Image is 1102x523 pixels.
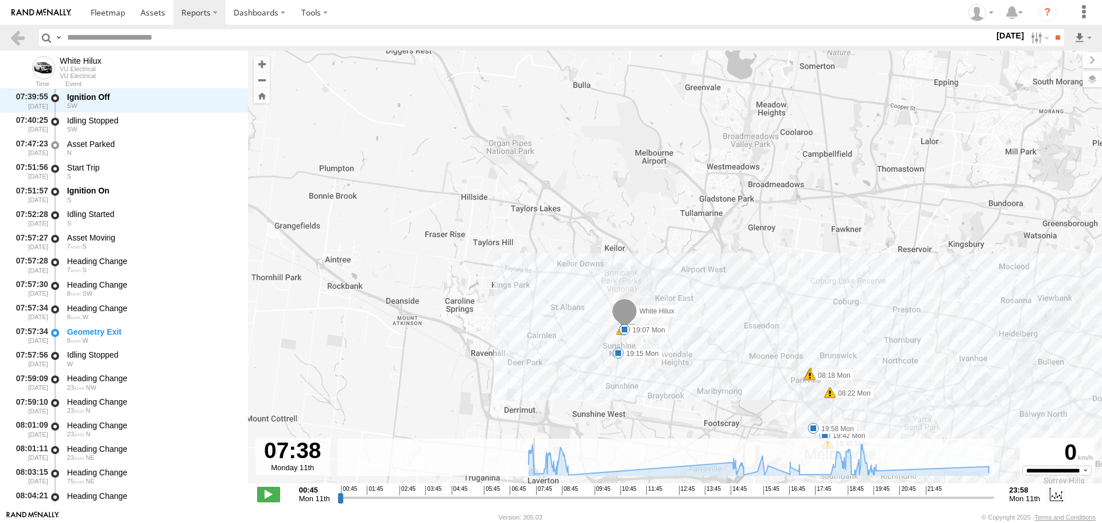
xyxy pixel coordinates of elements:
div: Asset Parked [67,139,237,149]
div: 08:04:21 [DATE] [9,489,49,510]
span: 75 [67,478,84,485]
label: 08:17 Mon [810,369,855,379]
span: 01:45 [367,486,383,495]
div: 07:59:10 [DATE] [9,395,49,416]
strong: 00:45 [299,486,330,494]
label: 19:58 Mon [813,424,857,434]
a: Visit our Website [6,512,59,523]
span: 02:45 [399,486,416,495]
span: 05:45 [484,486,500,495]
div: Heading Change [67,420,237,431]
span: 15:45 [763,486,779,495]
label: Export results as... [1073,29,1093,46]
div: John Vu [964,4,998,21]
div: Heading Change [67,256,237,266]
span: 21:45 [926,486,942,495]
span: 19:45 [874,486,890,495]
span: 23 [67,407,84,414]
span: Heading: 205 [67,102,77,109]
img: rand-logo.svg [11,9,71,17]
div: 07:40:25 [DATE] [9,114,49,135]
div: 07:51:56 [DATE] [9,161,49,182]
div: © Copyright 2025 - [981,514,1096,521]
label: 19:07 Mon [624,325,669,335]
span: Heading: 57 [86,501,95,508]
a: Terms and Conditions [1035,514,1096,521]
span: 08:45 [562,486,578,495]
span: 12:45 [679,486,695,495]
span: Mon 11th Aug 2025 [299,494,330,503]
span: 8 [67,290,81,297]
label: Search Query [54,29,63,46]
span: 23 [67,454,84,461]
div: 07:57:34 [DATE] [9,325,49,346]
span: White Hilux [639,307,674,315]
span: Heading: 268 [82,337,88,344]
div: Ignition On [67,185,237,196]
span: 11:45 [646,486,662,495]
span: 8 [67,337,81,344]
span: Heading: 14 [86,431,91,437]
div: Heading Change [67,303,237,313]
div: Idling Stopped [67,115,237,126]
label: Search Filter Options [1026,29,1051,46]
span: Mon 11th Aug 2025 [1009,494,1040,503]
span: 7 [67,243,81,250]
div: 08:01:11 [DATE] [9,442,49,463]
div: White Hilux - View Asset History [60,56,102,65]
i: ? [1038,3,1057,22]
span: Heading: 195 [67,220,71,227]
div: 07:57:56 [DATE] [9,348,49,370]
span: 23 [67,431,84,437]
button: Zoom out [254,72,270,88]
button: Zoom in [254,56,270,72]
span: 04:45 [452,486,468,495]
div: 07:57:28 [DATE] [9,254,49,276]
label: 08:22 Mon [830,388,874,398]
div: 0 [1022,440,1093,466]
div: Idling Stopped [67,350,237,360]
label: 19:15 Mon [618,348,662,359]
div: 07:57:30 [DATE] [9,278,49,299]
div: Geometry Exit [67,327,237,337]
div: Time [9,82,49,87]
span: 17:45 [815,486,831,495]
span: Heading: 280 [67,361,73,367]
div: 08:03:15 [DATE] [9,466,49,487]
label: 08:18 Mon [810,370,854,381]
span: 00:45 [341,486,357,495]
span: Heading: 163 [82,243,86,250]
div: Version: 305.03 [499,514,542,521]
div: 07:51:57 [DATE] [9,184,49,206]
span: 14:45 [731,486,747,495]
div: Heading Change [67,491,237,501]
div: Event [65,82,248,87]
span: 07:45 [536,486,552,495]
div: Start Trip [67,162,237,173]
span: 03:45 [425,486,441,495]
span: 09:45 [595,486,611,495]
span: Heading: 355 [67,149,72,156]
span: 18:45 [848,486,864,495]
span: Heading: 237 [82,290,92,297]
div: Idling Started [67,209,237,219]
span: Heading: 311 [86,384,96,391]
span: 60 [67,501,84,508]
div: 07:59:09 [DATE] [9,372,49,393]
span: 06:45 [510,486,526,495]
div: 07:57:27 [DATE] [9,231,49,252]
div: Heading Change [67,397,237,407]
span: 13:45 [705,486,721,495]
div: Asset Moving [67,233,237,243]
div: Heading Change [67,280,237,290]
button: Zoom Home [254,88,270,103]
span: Heading: 159 [67,196,71,203]
div: 07:47:23 [DATE] [9,137,49,158]
span: Heading: 23 [86,478,95,485]
label: Play/Stop [257,487,280,502]
span: Heading: 200 [82,266,86,273]
div: Heading Change [67,467,237,478]
span: 7 [67,266,81,273]
div: 08:01:09 [DATE] [9,419,49,440]
span: 8 [67,313,81,320]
